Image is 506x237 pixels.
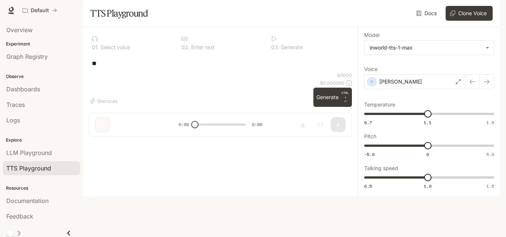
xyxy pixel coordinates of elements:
[320,80,344,86] p: $ 0.000060
[379,78,422,85] p: [PERSON_NAME]
[364,33,379,38] p: Model
[364,67,377,72] p: Voice
[89,95,120,107] button: Shortcuts
[342,91,349,99] p: CTRL +
[486,119,494,126] span: 1.5
[364,166,398,171] p: Talking speed
[99,45,130,50] p: Select voice
[415,6,440,21] a: Docs
[337,72,352,78] p: 6 / 1000
[486,183,494,189] span: 1.5
[364,151,374,158] span: -5.0
[370,44,482,51] div: inworld-tts-1-max
[182,45,190,50] p: 0 2 .
[364,119,372,126] span: 0.7
[446,6,493,21] button: Clone Voice
[342,91,349,104] p: ⏎
[19,3,60,18] button: All workspaces
[426,151,429,158] span: 0
[364,134,376,139] p: Pitch
[424,183,432,189] span: 1.0
[364,102,395,107] p: Temperature
[486,151,494,158] span: 5.0
[92,45,99,50] p: 0 1 .
[279,45,303,50] p: Generate
[364,183,372,189] span: 0.5
[31,7,49,14] p: Default
[190,45,215,50] p: Enter text
[271,45,279,50] p: 0 3 .
[424,119,432,126] span: 1.1
[364,41,494,55] div: inworld-tts-1-max
[90,6,148,21] h1: TTS Playground
[313,88,352,107] button: GenerateCTRL +⏎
